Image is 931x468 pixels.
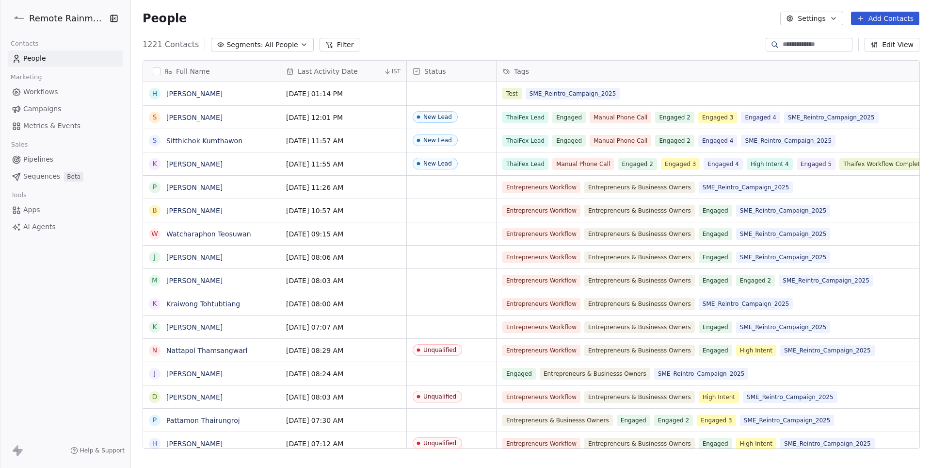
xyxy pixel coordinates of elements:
[154,368,156,379] div: J
[740,415,835,426] span: SME_Reintro_Campaign_2025
[152,438,158,449] div: H
[153,415,157,425] div: P
[780,345,875,356] span: SME_Reintro_Campaign_2025
[166,137,242,145] a: Sitthichok Kumthawon
[176,67,210,76] span: Full Name
[166,323,223,331] a: [PERSON_NAME]
[699,345,732,356] span: Engaged
[423,160,452,167] div: New Lead
[423,114,452,120] div: New Lead
[584,275,695,286] span: Entrepreneurs & Businesss Owners
[736,251,831,263] span: SME_Reintro_Campaign_2025
[8,118,123,134] a: Metrics & Events
[286,369,401,379] span: [DATE] 08:24 AM
[502,182,580,193] span: Entrepreneurs Workflow
[699,228,732,240] span: Engaged
[286,183,401,192] span: [DATE] 11:26 AM
[502,88,522,100] span: Test
[502,228,580,240] span: Entrepreneurs Workflow
[699,182,793,193] span: SME_Reintro_Campaign_2025
[407,61,496,82] div: Status
[152,205,157,216] div: B
[153,135,157,146] div: S
[743,391,837,403] span: SME_Reintro_Campaign_2025
[153,182,157,192] div: P
[166,300,240,308] a: Kraiwong Tohtubtiang
[502,135,548,147] span: ThaiFex Lead
[8,50,123,67] a: People
[514,67,529,76] span: Tags
[502,345,580,356] span: Entrepreneurs Workflow
[143,39,199,50] span: 1221 Contacts
[8,101,123,117] a: Campaigns
[736,345,776,356] span: High Intent
[699,321,732,333] span: Engaged
[166,253,223,261] a: [PERSON_NAME]
[6,36,43,51] span: Contacts
[699,205,732,217] span: Engaged
[12,10,103,27] button: Remote Rainmaker
[64,172,83,182] span: Beta
[166,417,240,424] a: Pattamon Thairungroj
[540,368,650,380] span: Entrepreneurs & Businesss Owners
[8,151,123,167] a: Pipelines
[166,184,223,191] a: [PERSON_NAME]
[584,228,695,240] span: Entrepreneurs & Businesss Owners
[699,298,793,310] span: SME_Reintro_Campaign_2025
[286,392,401,402] span: [DATE] 08:03 AM
[265,40,298,50] span: All People
[80,447,125,454] span: Help & Support
[741,112,780,123] span: Engaged 4
[286,322,401,332] span: [DATE] 07:07 AM
[584,391,695,403] span: Entrepreneurs & Businesss Owners
[286,113,401,122] span: [DATE] 12:01 PM
[152,299,157,309] div: K
[584,298,695,310] span: Entrepreneurs & Businesss Owners
[502,321,580,333] span: Entrepreneurs Workflow
[166,160,223,168] a: [PERSON_NAME]
[736,438,776,450] span: High Intent
[423,440,456,447] div: Unqualified
[698,135,738,147] span: Engaged 4
[584,251,695,263] span: Entrepreneurs & Businesss Owners
[423,137,452,144] div: New Lead
[839,158,927,170] span: Thaifex Workflow Complete
[502,112,548,123] span: ThaiFex Lead
[166,277,223,284] a: [PERSON_NAME]
[166,90,223,98] a: [PERSON_NAME]
[286,159,401,169] span: [DATE] 11:55 AM
[8,168,123,184] a: SequencesBeta
[502,298,580,310] span: Entrepreneurs Workflow
[143,82,280,449] div: grid
[704,158,743,170] span: Engaged 4
[741,135,835,147] span: SME_Reintro_Campaign_2025
[698,112,738,123] span: Engaged 3
[502,275,580,286] span: Entrepreneurs Workflow
[584,205,695,217] span: Entrepreneurs & Businesss Owners
[552,135,586,147] span: Engaged
[391,67,401,75] span: IST
[779,275,873,286] span: SME_Reintro_Campaign_2025
[699,275,732,286] span: Engaged
[865,38,919,51] button: Edit View
[166,207,223,215] a: [PERSON_NAME]
[286,206,401,216] span: [DATE] 10:57 AM
[590,112,651,123] span: Manual Phone Call
[502,205,580,217] span: Entrepreneurs Workflow
[423,393,456,400] div: Unqualified
[166,114,223,121] a: [PERSON_NAME]
[298,67,358,76] span: Last Activity Date
[23,104,61,114] span: Campaigns
[502,415,613,426] span: Entrepreneurs & Businesss Owners
[151,229,158,239] div: W
[654,415,693,426] span: Engaged 2
[590,135,651,147] span: Manual Phone Call
[166,230,251,238] a: Watcharaphon Teosuwan
[153,112,157,122] div: S
[502,391,580,403] span: Entrepreneurs Workflow
[286,416,401,425] span: [DATE] 07:30 AM
[584,438,695,450] span: Entrepreneurs & Businesss Owners
[736,228,831,240] span: SME_Reintro_Campaign_2025
[152,322,157,332] div: K
[736,321,831,333] span: SME_Reintro_Campaign_2025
